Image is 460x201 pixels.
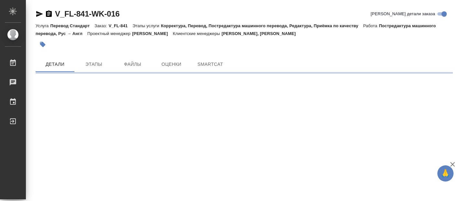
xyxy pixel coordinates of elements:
[55,9,120,18] a: V_FL-841-WK-016
[87,31,132,36] p: Проектный менеджер
[195,60,226,68] span: SmartCat
[36,37,50,52] button: Добавить тэг
[45,10,53,18] button: Скопировать ссылку
[173,31,222,36] p: Клиентские менеджеры
[363,23,379,28] p: Работа
[94,23,108,28] p: Заказ:
[36,10,43,18] button: Скопировать ссылку для ЯМессенджера
[132,31,173,36] p: [PERSON_NAME]
[437,165,454,182] button: 🙏
[222,31,301,36] p: [PERSON_NAME], [PERSON_NAME]
[109,23,133,28] p: V_FL-841
[133,23,161,28] p: Этапы услуги
[156,60,187,68] span: Оценки
[78,60,109,68] span: Этапы
[161,23,363,28] p: Корректура, Перевод, Постредактура машинного перевода, Редактура, Приёмка по качеству
[371,11,435,17] span: [PERSON_NAME] детали заказа
[117,60,148,68] span: Файлы
[39,60,71,68] span: Детали
[36,23,50,28] p: Услуга
[440,167,451,180] span: 🙏
[50,23,94,28] p: Перевод Стандарт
